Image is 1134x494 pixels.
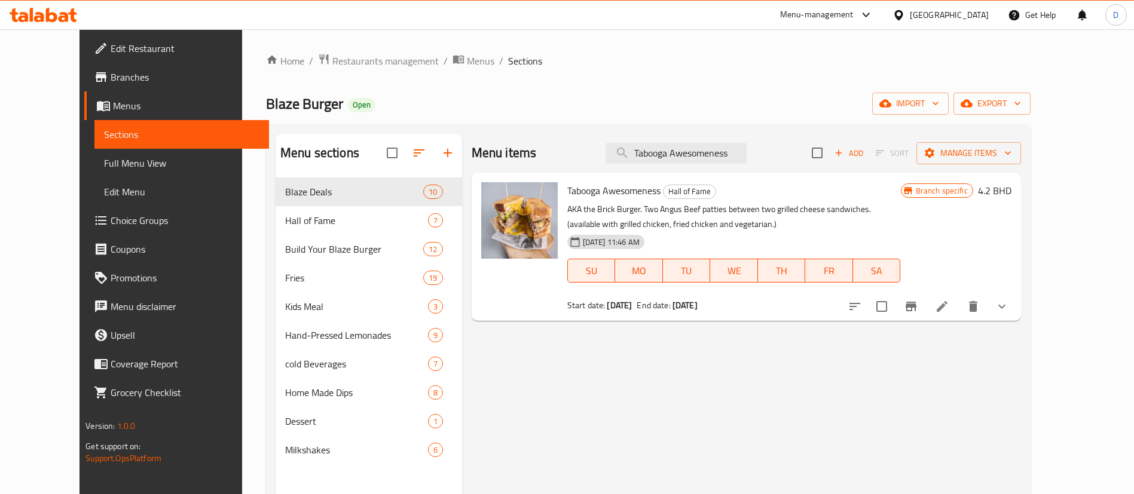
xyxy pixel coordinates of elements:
[94,120,269,149] a: Sections
[805,259,853,283] button: FR
[285,385,428,400] span: Home Made Dips
[978,182,1011,199] h6: 4.2 BHD
[715,262,753,280] span: WE
[499,54,503,68] li: /
[663,259,711,283] button: TU
[84,263,269,292] a: Promotions
[444,54,448,68] li: /
[673,297,698,313] b: [DATE]
[429,358,442,370] span: 7
[85,450,161,466] a: Support.OpsPlatform
[276,435,462,464] div: Milkshakes6
[567,202,901,232] p: AKA the Brick Burger. Two Angus Beef patties between two grilled cheese sandwiches. (available wi...
[963,96,1021,111] span: export
[111,357,259,371] span: Coverage Report
[428,213,443,228] div: items
[318,53,439,69] a: Restaurants management
[424,244,442,255] span: 12
[433,139,462,167] button: Add section
[780,8,854,22] div: Menu-management
[94,177,269,206] a: Edit Menu
[84,235,269,263] a: Coupons
[405,139,433,167] span: Sort sections
[84,91,269,120] a: Menus
[111,41,259,56] span: Edit Restaurant
[868,144,916,162] span: Select section first
[805,140,830,165] span: Select section
[926,146,1011,161] span: Manage items
[104,156,259,170] span: Full Menu View
[276,407,462,435] div: Dessert1
[911,185,973,197] span: Branch specific
[664,185,716,198] span: Hall of Fame
[111,213,259,228] span: Choice Groups
[959,292,988,321] button: delete
[111,299,259,314] span: Menu disclaimer
[853,259,901,283] button: SA
[280,144,359,162] h2: Menu sections
[988,292,1016,321] button: show more
[285,357,428,371] span: cold Beverages
[567,182,661,200] span: Tabooga Awesomeness
[117,418,136,434] span: 1.0.0
[424,272,442,284] span: 19
[348,100,375,110] span: Open
[276,235,462,263] div: Build Your Blaze Burger12
[104,127,259,142] span: Sections
[276,292,462,321] div: Kids Meal3
[615,259,663,283] button: MO
[266,54,304,68] a: Home
[916,142,1021,164] button: Manage items
[84,292,269,321] a: Menu disclaimer
[872,93,949,115] button: import
[663,185,716,199] div: Hall of Fame
[467,54,494,68] span: Menus
[348,98,375,112] div: Open
[429,387,442,398] span: 8
[578,237,644,248] span: [DATE] 11:46 AM
[935,299,949,314] a: Edit menu item
[285,299,428,314] span: Kids Meal
[897,292,925,321] button: Branch-specific-item
[481,182,558,259] img: Tabooga Awesomeness
[567,259,615,283] button: SU
[833,146,865,160] span: Add
[276,263,462,292] div: Fries19
[84,34,269,63] a: Edit Restaurant
[429,215,442,226] span: 7
[573,262,610,280] span: SU
[428,357,443,371] div: items
[85,438,140,454] span: Get support on:
[111,271,259,285] span: Promotions
[830,144,868,162] span: Add item
[423,271,442,285] div: items
[567,297,606,313] span: Start date:
[285,242,423,256] span: Build Your Blaze Burger
[276,321,462,349] div: Hand-Pressed Lemonades9
[111,70,259,84] span: Branches
[266,53,1031,69] nav: breadcrumb
[111,385,259,400] span: Grocery Checklist
[607,297,632,313] b: [DATE]
[429,444,442,456] span: 6
[953,93,1031,115] button: export
[428,443,443,457] div: items
[710,259,758,283] button: WE
[113,99,259,113] span: Menus
[472,144,537,162] h2: Menu items
[428,299,443,314] div: items
[276,349,462,378] div: cold Beverages7
[429,330,442,341] span: 9
[637,297,670,313] span: End date:
[276,177,462,206] div: Blaze Deals10
[276,173,462,469] nav: Menu sections
[111,242,259,256] span: Coupons
[508,54,542,68] span: Sections
[94,149,269,177] a: Full Menu View
[858,262,896,280] span: SA
[266,90,343,117] span: Blaze Burger
[332,54,439,68] span: Restaurants management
